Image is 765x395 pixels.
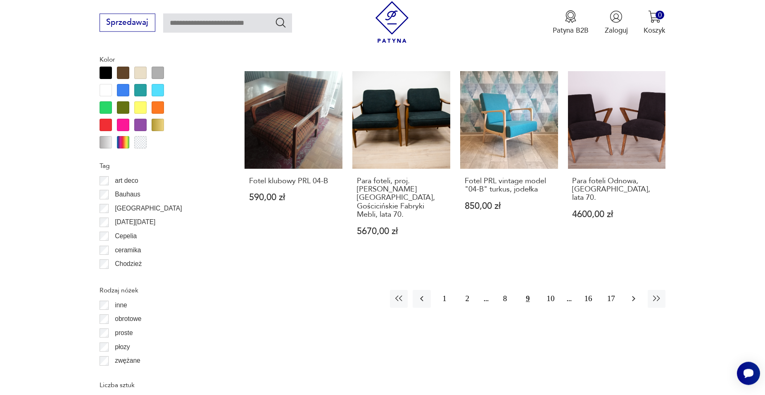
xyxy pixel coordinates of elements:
p: zwężane [115,355,140,366]
button: 2 [459,290,476,308]
p: Liczba sztuk [100,380,221,390]
p: 5670,00 zł [357,227,446,236]
img: Ikona medalu [564,10,577,23]
p: Bauhaus [115,189,140,200]
p: Zaloguj [605,26,628,35]
button: Zaloguj [605,10,628,35]
p: obrotowe [115,314,141,324]
button: 9 [519,290,537,308]
a: Sprzedawaj [100,20,155,26]
button: Szukaj [275,17,287,29]
img: Ikona koszyka [648,10,661,23]
button: Patyna B2B [553,10,589,35]
p: 590,00 zł [249,193,338,202]
p: Koszyk [644,26,665,35]
p: proste [115,328,133,338]
button: Sprzedawaj [100,14,155,32]
button: 10 [542,290,559,308]
p: Chodzież [115,259,142,269]
p: 850,00 zł [465,202,554,211]
a: Ikona medaluPatyna B2B [553,10,589,35]
button: 17 [602,290,620,308]
p: [DATE][DATE] [115,217,155,227]
p: art deco [115,175,138,186]
p: Patyna B2B [553,26,589,35]
p: 4600,00 zł [572,210,661,219]
p: [GEOGRAPHIC_DATA] [115,203,182,214]
a: Fotel klubowy PRL 04-BFotel klubowy PRL 04-B590,00 zł [245,71,342,255]
p: Tag [100,160,221,171]
img: Patyna - sklep z meblami i dekoracjami vintage [371,1,413,43]
h3: Para foteli, proj. [PERSON_NAME][GEOGRAPHIC_DATA], Gościcińskie Fabryki Mebli, lata 70. [357,177,446,219]
button: 0Koszyk [644,10,665,35]
a: Fotel PRL vintage model "04-B" turkus, jodełkaFotel PRL vintage model "04-B" turkus, jodełka850,0... [460,71,558,255]
h3: Fotel klubowy PRL 04-B [249,177,338,185]
iframe: Smartsupp widget button [737,362,760,385]
p: Ćmielów [115,273,140,283]
h3: Para foteli Odnowa, [GEOGRAPHIC_DATA], lata 70. [572,177,661,202]
p: Cepelia [115,231,137,242]
p: Kolor [100,54,221,65]
p: płozy [115,342,130,352]
button: 16 [580,290,597,308]
p: Rodzaj nóżek [100,285,221,296]
p: ceramika [115,245,141,256]
div: 0 [656,11,664,19]
button: 8 [496,290,514,308]
h3: Fotel PRL vintage model "04-B" turkus, jodełka [465,177,554,194]
a: Para foteli, proj. J. Kędziorek, Gościcińskie Fabryki Mebli, lata 70.Para foteli, proj. [PERSON_N... [352,71,450,255]
button: 1 [436,290,454,308]
p: inne [115,300,127,311]
img: Ikonka użytkownika [610,10,622,23]
a: Para foteli Odnowa, Polska, lata 70.Para foteli Odnowa, [GEOGRAPHIC_DATA], lata 70.4600,00 zł [568,71,666,255]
